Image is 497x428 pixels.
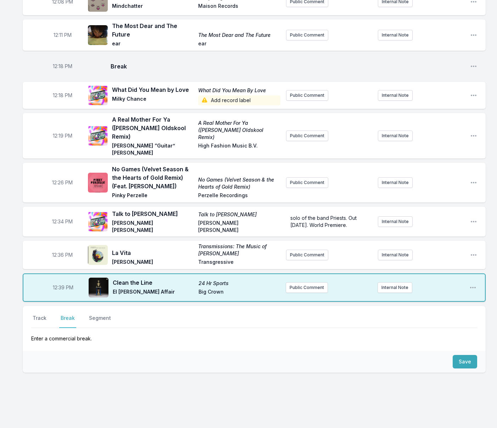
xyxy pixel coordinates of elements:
[198,142,280,156] span: High Fashion Music B.V.
[286,177,328,188] button: Public Comment
[59,315,76,328] button: Break
[470,179,477,186] button: Open playlist item options
[112,219,194,234] span: [PERSON_NAME] [PERSON_NAME]
[112,192,194,200] span: Pinky Perzelle
[470,63,477,70] button: Open playlist item options
[198,95,280,105] span: Add record label
[199,280,280,287] span: 24 Hr Sports
[88,212,108,232] img: Talk to Leslie
[453,355,477,368] button: Save
[286,250,328,260] button: Public Comment
[286,130,328,141] button: Public Comment
[198,87,280,94] span: What Did You Mean By Love
[112,115,194,141] span: A Real Mother For Ya ([PERSON_NAME] Oldskool Remix)
[286,30,328,40] button: Public Comment
[470,132,477,139] button: Open playlist item options
[112,40,194,49] span: ear
[53,63,72,70] span: Timestamp
[470,218,477,225] button: Open playlist item options
[31,328,477,342] p: Enter a commercial break.
[112,142,194,156] span: [PERSON_NAME] “Guitar” [PERSON_NAME]
[378,216,413,227] button: Internal Note
[198,32,280,39] span: The Most Dear and The Future
[88,25,108,45] img: The Most Dear and The Future
[112,249,194,257] span: La Vita
[470,251,477,259] button: Open playlist item options
[31,315,48,328] button: Track
[378,30,413,40] button: Internal Note
[378,177,413,188] button: Internal Note
[470,92,477,99] button: Open playlist item options
[378,250,413,260] button: Internal Note
[286,282,328,293] button: Public Comment
[88,85,108,105] img: What Did You Mean By Love
[89,278,108,298] img: 24 Hr Sports
[198,2,280,11] span: Maison Records
[286,90,328,101] button: Public Comment
[198,259,280,267] span: Transgressive
[113,278,194,287] span: Clean the Line
[112,22,194,39] span: The Most Dear and The Future
[469,284,476,291] button: Open playlist item options
[378,90,413,101] button: Internal Note
[53,92,72,99] span: Timestamp
[112,165,194,190] span: No Games (Velvet Season & the Hearts of Gold Remix) (Feat. [PERSON_NAME])
[54,32,72,39] span: Timestamp
[198,119,280,141] span: A Real Mother For Ya ([PERSON_NAME] Oldskool Remix)
[53,284,73,291] span: Timestamp
[112,85,194,94] span: What Did You Mean by Love
[290,215,358,228] span: solo of the band Priests. Out [DATE]. World Premiere.
[113,288,194,297] span: El [PERSON_NAME] Affair
[52,218,73,225] span: Timestamp
[52,251,73,259] span: Timestamp
[378,282,412,293] button: Internal Note
[112,2,194,11] span: Mindchatter
[198,40,280,49] span: ear
[53,132,72,139] span: Timestamp
[198,219,280,234] span: [PERSON_NAME] [PERSON_NAME]
[199,288,280,297] span: Big Crown
[88,315,112,328] button: Segment
[198,211,280,218] span: Talk to [PERSON_NAME]
[198,176,280,190] span: No Games (Velvet Season & the Hearts of Gold Remix)
[112,95,194,105] span: Milky Chance
[378,130,413,141] button: Internal Note
[52,179,73,186] span: Timestamp
[470,32,477,39] button: Open playlist item options
[112,259,194,267] span: [PERSON_NAME]
[88,245,108,265] img: Transmissions: The Music of Beverly Glenn-Copeland
[198,192,280,200] span: Perzelle Recordings
[88,126,108,146] img: A Real Mother For Ya (Ben Liebrand Oldskool Remix)
[112,210,194,218] span: Talk to [PERSON_NAME]
[111,62,464,71] span: Break
[88,173,108,193] img: No Games (Velvet Season & the Hearts of Gold Remix)
[198,243,280,257] span: Transmissions: The Music of [PERSON_NAME]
